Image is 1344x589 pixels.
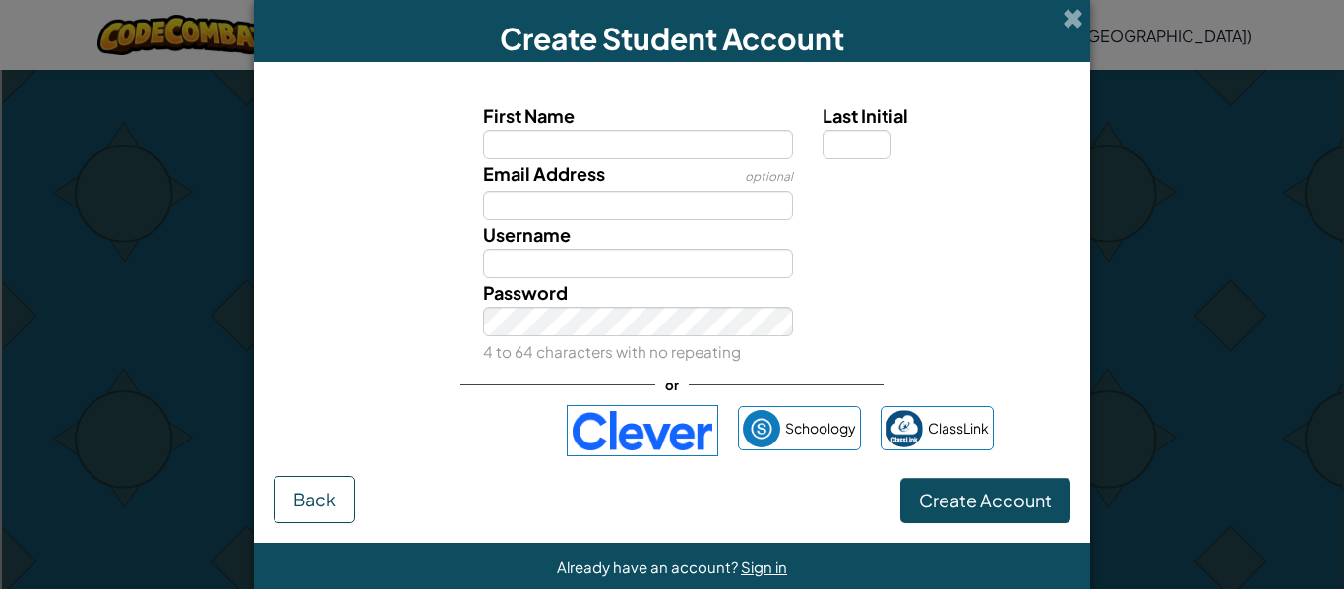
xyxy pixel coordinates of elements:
span: Schoology [785,414,856,442]
img: schoology.png [743,410,780,447]
span: optional [745,169,793,184]
span: First Name [483,104,575,127]
div: Sort New > Old [8,26,1336,43]
img: clever-logo-blue.png [567,405,718,456]
div: Sort A > Z [8,8,1336,26]
div: Delete [8,61,1336,79]
span: Back [293,488,336,510]
div: Move To ... [8,132,1336,149]
div: Move To ... [8,43,1336,61]
div: Options [8,79,1336,96]
div: Rename [8,114,1336,132]
button: Create Account [900,478,1070,523]
span: or [655,371,689,399]
span: ClassLink [928,414,989,442]
img: classlink-logo-small.png [886,410,923,447]
span: Email Address [483,162,605,185]
button: Back [274,476,355,523]
span: Create Account [919,489,1052,511]
span: Last Initial [823,104,908,127]
span: Password [483,281,568,304]
iframe: Sign in with Google Button [340,409,557,452]
span: Already have an account? [557,558,741,576]
a: Sign in [741,558,787,576]
small: 4 to 64 characters with no repeating [483,342,741,361]
div: Sign out [8,96,1336,114]
span: Username [483,223,571,246]
span: Create Student Account [500,20,844,57]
